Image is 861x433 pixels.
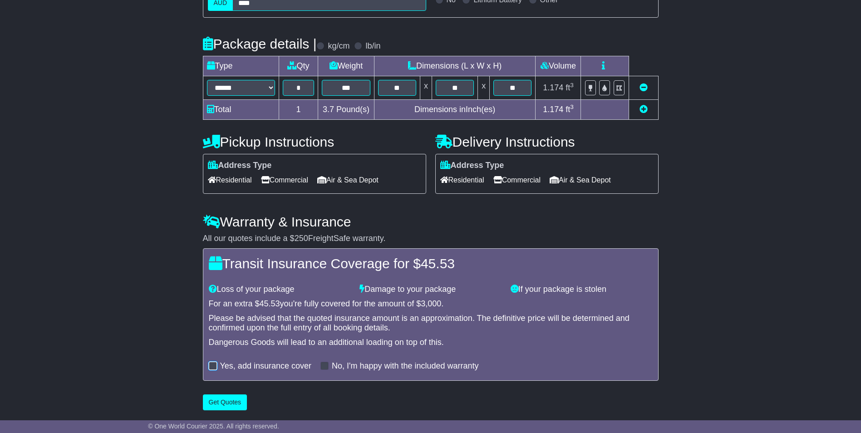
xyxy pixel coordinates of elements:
span: © One World Courier 2025. All rights reserved. [148,423,279,430]
span: Residential [440,173,484,187]
span: Air & Sea Depot [550,173,611,187]
td: Dimensions (L x W x H) [374,56,536,76]
sup: 3 [570,82,574,89]
h4: Package details | [203,36,317,51]
td: x [478,76,490,100]
span: 1.174 [543,83,563,92]
span: 3.7 [323,105,334,114]
label: kg/cm [328,41,349,51]
div: Please be advised that the quoted insurance amount is an approximation. The definitive price will... [209,314,653,333]
td: x [420,76,432,100]
a: Add new item [640,105,648,114]
h4: Pickup Instructions [203,134,426,149]
span: Residential [208,173,252,187]
button: Get Quotes [203,394,247,410]
td: Qty [279,56,318,76]
div: Loss of your package [204,285,355,295]
td: Volume [536,56,581,76]
span: 1.174 [543,105,563,114]
h4: Warranty & Insurance [203,214,659,229]
span: 45.53 [421,256,455,271]
span: Commercial [261,173,308,187]
label: No, I'm happy with the included warranty [332,361,479,371]
span: 3,000 [421,299,441,308]
span: ft [566,83,574,92]
td: Weight [318,56,374,76]
span: Air & Sea Depot [317,173,379,187]
a: Remove this item [640,83,648,92]
label: Address Type [440,161,504,171]
span: Commercial [493,173,541,187]
span: ft [566,105,574,114]
div: If your package is stolen [506,285,657,295]
td: Total [203,100,279,120]
div: Dangerous Goods will lead to an additional loading on top of this. [209,338,653,348]
td: Dimensions in Inch(es) [374,100,536,120]
td: 1 [279,100,318,120]
span: 45.53 [260,299,280,308]
sup: 3 [570,103,574,110]
label: Address Type [208,161,272,171]
td: Type [203,56,279,76]
h4: Delivery Instructions [435,134,659,149]
span: 250 [295,234,308,243]
h4: Transit Insurance Coverage for $ [209,256,653,271]
div: Damage to your package [355,285,506,295]
div: All our quotes include a $ FreightSafe warranty. [203,234,659,244]
div: For an extra $ you're fully covered for the amount of $ . [209,299,653,309]
label: Yes, add insurance cover [220,361,311,371]
label: lb/in [365,41,380,51]
td: Pound(s) [318,100,374,120]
